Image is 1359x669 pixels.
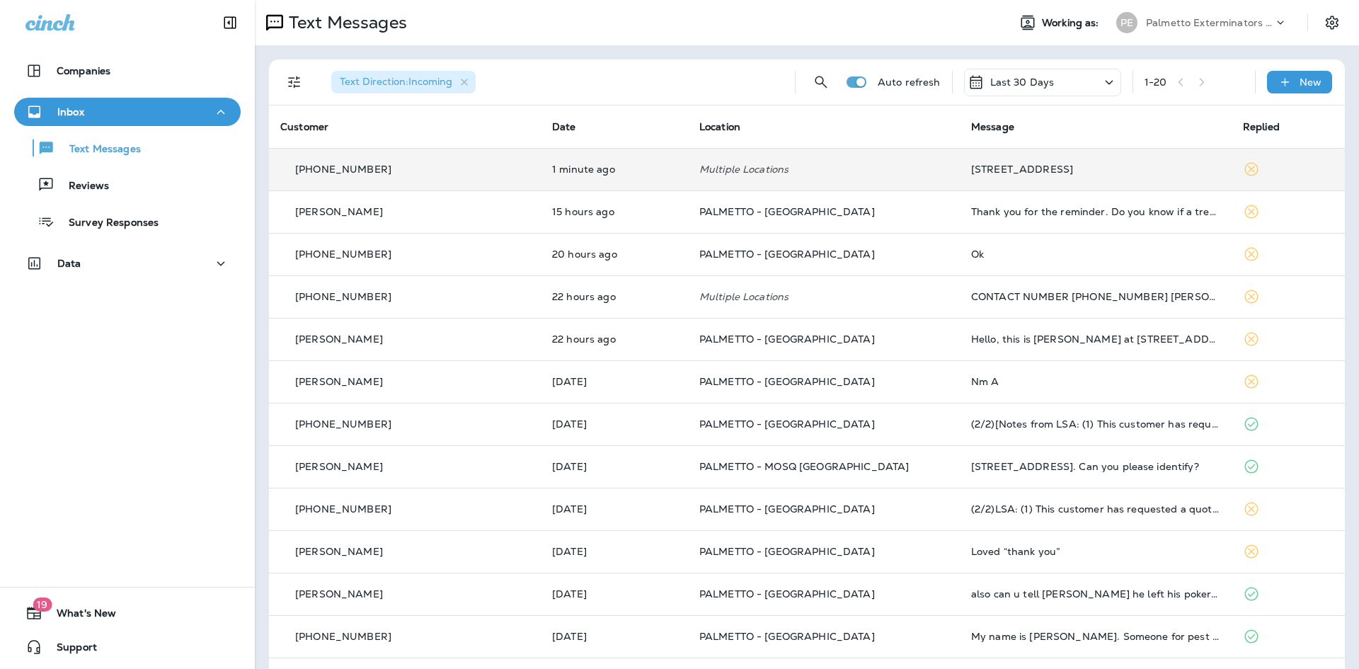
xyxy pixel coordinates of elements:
[990,76,1055,88] p: Last 30 Days
[1300,76,1321,88] p: New
[552,164,677,175] p: Sep 9, 2025 08:06 AM
[280,68,309,96] button: Filters
[42,607,116,624] span: What's New
[971,418,1220,430] div: (2/2)[Notes from LSA: (1) This customer has requested a quote (2) This customer has also messaged...
[42,641,97,658] span: Support
[552,461,677,472] p: Sep 5, 2025 01:48 PM
[699,164,948,175] p: Multiple Locations
[971,291,1220,302] div: CONTACT NUMBER 843 718-8682 WILLART SMITH THANKS
[552,503,677,515] p: Sep 5, 2025 01:46 PM
[295,588,383,600] p: [PERSON_NAME]
[552,376,677,387] p: Sep 6, 2025 09:59 PM
[552,206,677,217] p: Sep 8, 2025 04:16 PM
[1116,12,1137,33] div: PE
[295,418,391,430] p: [PHONE_NUMBER]
[699,588,875,600] span: PALMETTO - [GEOGRAPHIC_DATA]
[57,258,81,269] p: Data
[971,546,1220,557] div: Loved “thank you”
[971,248,1220,260] div: Ok
[699,418,875,430] span: PALMETTO - [GEOGRAPHIC_DATA]
[699,120,740,133] span: Location
[699,460,910,473] span: PALMETTO - MOSQ [GEOGRAPHIC_DATA]
[552,418,677,430] p: Sep 5, 2025 03:23 PM
[1145,76,1167,88] div: 1 - 20
[283,12,407,33] p: Text Messages
[1042,17,1102,29] span: Working as:
[14,207,241,236] button: Survey Responses
[552,248,677,260] p: Sep 8, 2025 11:59 AM
[971,164,1220,175] div: 3 Riverside Dr.
[1243,120,1280,133] span: Replied
[57,106,84,118] p: Inbox
[699,630,875,643] span: PALMETTO - [GEOGRAPHIC_DATA]
[878,76,941,88] p: Auto refresh
[1319,10,1345,35] button: Settings
[14,98,241,126] button: Inbox
[33,597,52,612] span: 19
[55,180,109,193] p: Reviews
[699,291,948,302] p: Multiple Locations
[295,376,383,387] p: [PERSON_NAME]
[295,164,391,175] p: [PHONE_NUMBER]
[1146,17,1273,28] p: Palmetto Exterminators LLC
[552,588,677,600] p: Sep 4, 2025 04:29 PM
[340,75,452,88] span: Text Direction : Incoming
[699,545,875,558] span: PALMETTO - [GEOGRAPHIC_DATA]
[295,291,391,302] p: [PHONE_NUMBER]
[971,206,1220,217] div: Thank you for the reminder. Do you know if a treatment would occur this time (within the next yea...
[971,120,1014,133] span: Message
[295,248,391,260] p: [PHONE_NUMBER]
[14,249,241,278] button: Data
[14,170,241,200] button: Reviews
[552,120,576,133] span: Date
[14,133,241,163] button: Text Messages
[552,631,677,642] p: Sep 4, 2025 03:57 PM
[971,631,1220,642] div: My name is Dotti Allen. Someone for pest control services came to do an initial treatment on Augu...
[699,248,875,261] span: PALMETTO - [GEOGRAPHIC_DATA]
[971,461,1220,472] div: 1 Arcadian Park, Apt 1A. Can you please identify?
[14,633,241,661] button: Support
[295,546,383,557] p: [PERSON_NAME]
[552,291,677,302] p: Sep 8, 2025 10:03 AM
[971,503,1220,515] div: (2/2)LSA: (1) This customer has requested a quote (2) This customer has also messaged other busin...
[55,217,159,230] p: Survey Responses
[552,546,677,557] p: Sep 5, 2025 01:28 PM
[971,588,1220,600] div: also can u tell chad he left his poker tool that looks like a screwdriver and i will leave on fro...
[280,120,328,133] span: Customer
[55,143,141,156] p: Text Messages
[295,503,391,515] p: [PHONE_NUMBER]
[295,631,391,642] p: [PHONE_NUMBER]
[14,599,241,627] button: 19What's New
[295,333,383,345] p: [PERSON_NAME]
[971,376,1220,387] div: Nm A
[295,461,383,472] p: [PERSON_NAME]
[971,333,1220,345] div: Hello, this is Quentin Mouser at 28 Moultrie Street. Here are the pictures you requested. These a...
[699,205,875,218] span: PALMETTO - [GEOGRAPHIC_DATA]
[699,333,875,345] span: PALMETTO - [GEOGRAPHIC_DATA]
[14,57,241,85] button: Companies
[699,375,875,388] span: PALMETTO - [GEOGRAPHIC_DATA]
[210,8,250,37] button: Collapse Sidebar
[57,65,110,76] p: Companies
[807,68,835,96] button: Search Messages
[552,333,677,345] p: Sep 8, 2025 09:34 AM
[295,206,383,217] p: [PERSON_NAME]
[331,71,476,93] div: Text Direction:Incoming
[699,503,875,515] span: PALMETTO - [GEOGRAPHIC_DATA]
